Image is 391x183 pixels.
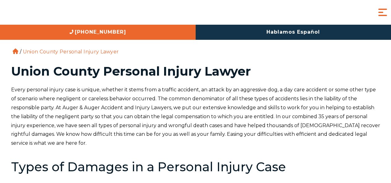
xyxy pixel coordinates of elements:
p: Every personal injury case is unique, whether it stems from a traffic accident, an attack by an a... [11,85,380,148]
h2: Types of Damages in a Personal Injury Case [11,160,380,174]
li: Union County Personal Injury Lawyer [21,49,121,55]
img: Auger & Auger Accident and Injury Lawyers Logo [5,7,79,18]
button: Menu [376,6,389,19]
h1: Union County Personal Injury Lawyer [11,65,380,77]
a: Home [13,48,18,54]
